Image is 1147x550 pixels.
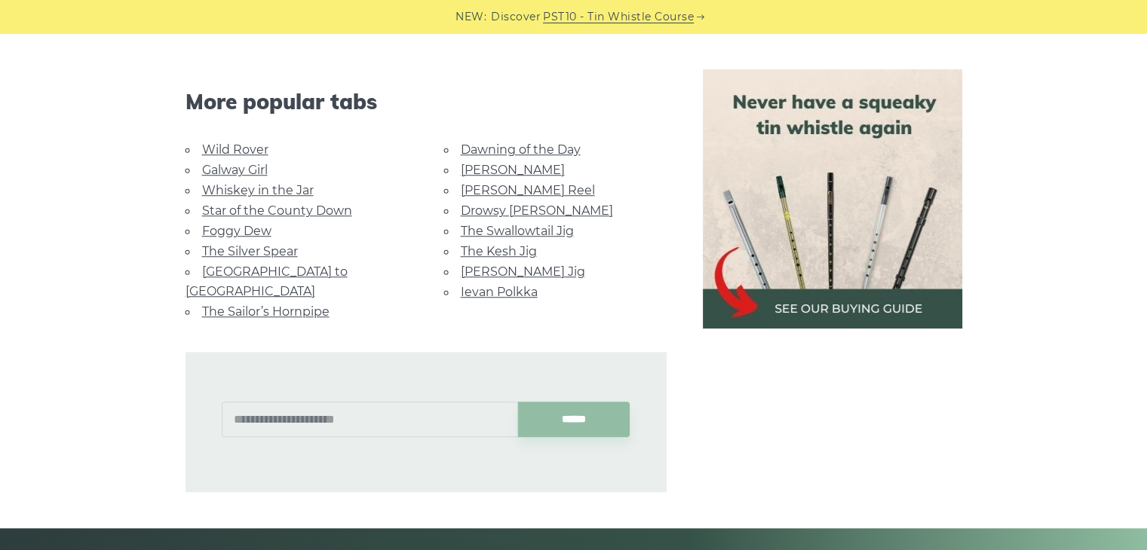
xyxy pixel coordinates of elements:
a: Drowsy [PERSON_NAME] [461,203,613,218]
a: The Sailor’s Hornpipe [202,304,330,319]
a: Ievan Polkka [461,285,538,299]
a: The Kesh Jig [461,244,537,258]
a: The Silver Spear [202,244,298,258]
img: tin whistle buying guide [703,69,962,328]
span: Discover [491,8,541,26]
a: [PERSON_NAME] Reel [461,183,595,197]
a: The Swallowtail Jig [461,224,574,238]
a: Star of the County Down [202,203,352,218]
a: Dawning of the Day [461,142,581,157]
a: Whiskey in the Jar [202,183,314,197]
a: Foggy Dew [202,224,271,238]
span: More popular tabs [186,89,667,115]
a: PST10 - Tin Whistle Course [543,8,694,26]
a: [PERSON_NAME] Jig [461,264,585,279]
a: [PERSON_NAME] [461,163,565,177]
a: [GEOGRAPHIC_DATA] to [GEOGRAPHIC_DATA] [186,264,348,298]
a: Wild Rover [202,142,268,157]
a: Galway Girl [202,163,268,177]
span: NEW: [455,8,486,26]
